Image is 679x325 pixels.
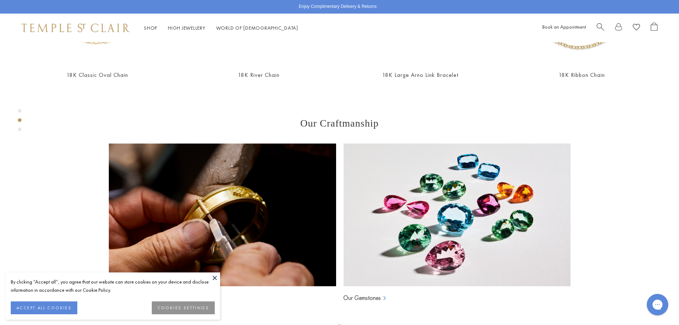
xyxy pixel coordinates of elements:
a: High JewelleryHigh Jewellery [168,25,205,31]
img: Ball Chains [109,143,336,286]
a: 18K River Chain [238,71,280,79]
a: 18K Large Arno Link Bracelet [382,71,459,79]
a: 18K Classic Oval Chain [67,71,128,79]
div: Product gallery navigation [18,107,21,137]
a: View Wishlist [633,23,640,34]
a: World of [DEMOGRAPHIC_DATA]World of [DEMOGRAPHIC_DATA] [216,25,298,31]
p: Enjoy Complimentary Delivery & Returns [299,3,377,10]
iframe: Gorgias live chat messenger [643,291,672,318]
button: ACCEPT ALL COOKIES [11,301,77,314]
a: ShopShop [144,25,157,31]
a: 18K Ribbon Chain [559,71,605,79]
button: COOKIES SETTINGS [152,301,215,314]
a: Open Shopping Bag [651,23,658,34]
a: Search [597,23,604,34]
h3: Our Craftmanship [109,118,571,129]
img: Temple St. Clair [21,24,130,32]
a: Our Gemstones [343,294,381,302]
img: Ball Chains [343,143,571,286]
div: By clicking “Accept all”, you agree that our website can store cookies on your device and disclos... [11,278,215,294]
a: Book an Appointment [542,24,586,30]
nav: Main navigation [144,24,298,33]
